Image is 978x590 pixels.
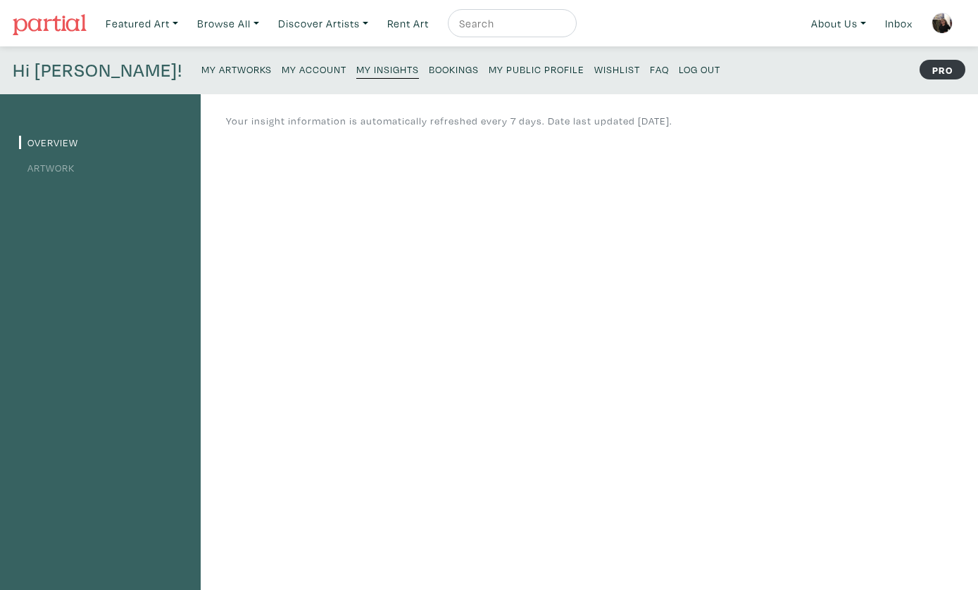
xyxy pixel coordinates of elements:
[226,113,672,129] p: Your insight information is automatically refreshed every 7 days. Date last updated [DATE].
[932,13,953,34] img: phpThumb.php
[594,63,640,76] small: Wishlist
[458,15,563,32] input: Search
[805,9,872,38] a: About Us
[381,9,435,38] a: Rent Art
[679,63,720,76] small: Log Out
[201,63,272,76] small: My Artworks
[429,63,479,76] small: Bookings
[650,59,669,78] a: FAQ
[201,59,272,78] a: My Artworks
[13,59,182,82] h4: Hi [PERSON_NAME]!
[429,59,479,78] a: Bookings
[272,9,375,38] a: Discover Artists
[356,63,419,76] small: My Insights
[650,63,669,76] small: FAQ
[19,136,78,149] a: Overview
[920,60,965,79] strong: PRO
[356,59,419,79] a: My Insights
[282,63,346,76] small: My Account
[489,59,584,78] a: My Public Profile
[879,9,919,38] a: Inbox
[19,161,75,174] a: Artwork
[594,59,640,78] a: Wishlist
[679,59,720,78] a: Log Out
[282,59,346,78] a: My Account
[99,9,184,38] a: Featured Art
[489,63,584,76] small: My Public Profile
[191,9,265,38] a: Browse All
